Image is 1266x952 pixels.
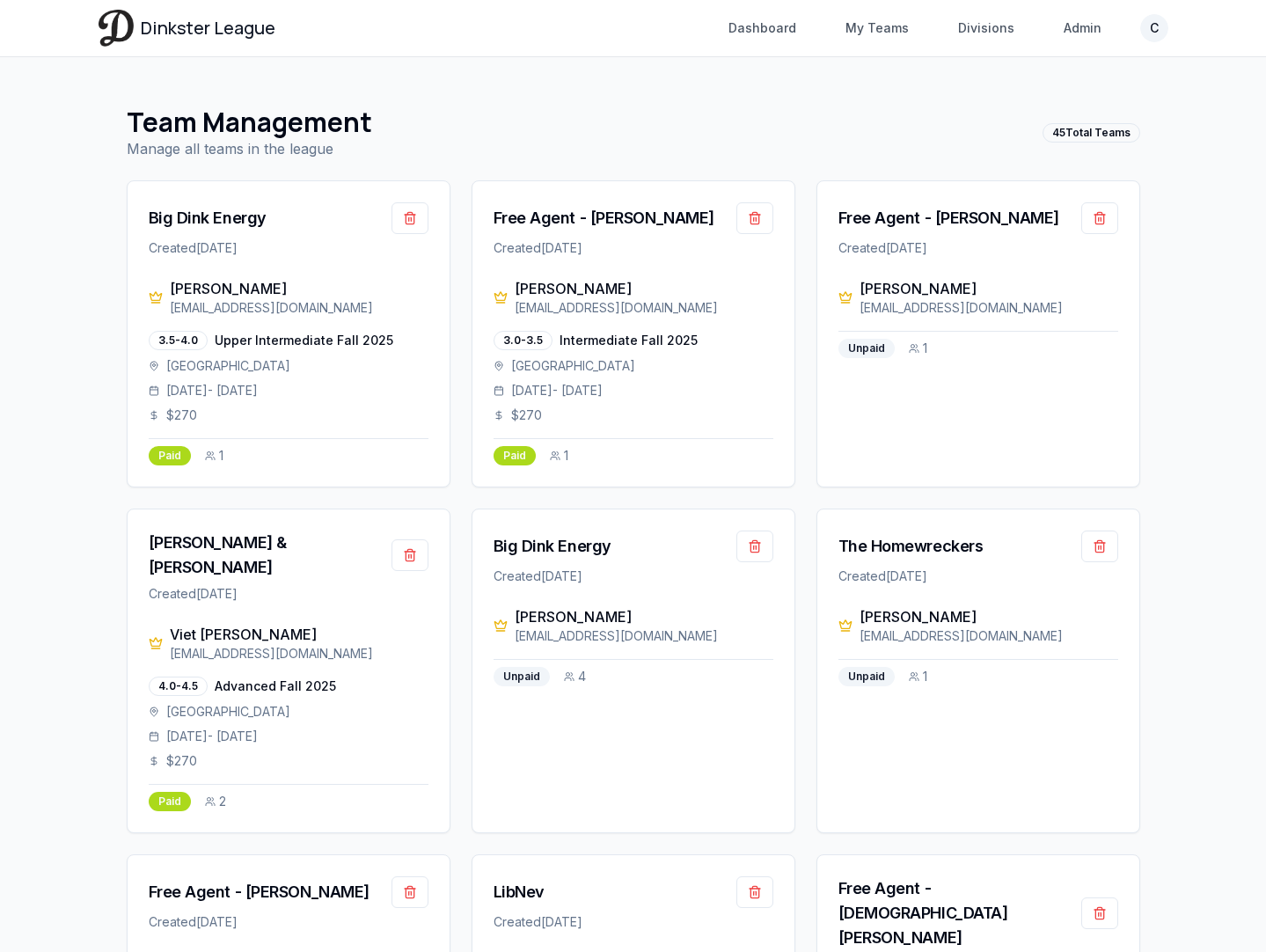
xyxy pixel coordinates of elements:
[149,880,370,904] a: Free Agent - [PERSON_NAME]
[215,332,393,349] span: Upper Intermediate Fall 2025
[149,677,208,696] div: 4.0-4.5
[127,106,372,138] h1: Team Management
[1183,873,1240,926] iframe: chat widget
[909,340,927,357] div: 1
[166,703,290,721] span: [GEOGRAPHIC_DATA]
[838,568,1118,585] div: Created [DATE]
[860,606,1118,627] div: [PERSON_NAME]
[494,880,545,904] a: LibNev
[948,12,1025,44] a: Divisions
[166,382,258,399] span: [DATE] - [DATE]
[511,357,635,375] span: [GEOGRAPHIC_DATA]
[494,568,773,585] div: Created [DATE]
[494,206,714,231] a: Free Agent - [PERSON_NAME]
[515,606,773,627] div: [PERSON_NAME]
[170,645,428,663] div: [EMAIL_ADDRESS][DOMAIN_NAME]
[494,239,773,257] div: Created [DATE]
[149,239,428,257] div: Created [DATE]
[127,138,372,159] p: Manage all teams in the league
[860,278,1118,299] div: [PERSON_NAME]
[494,446,536,465] div: Paid
[99,10,134,46] img: Dinkster
[1053,12,1112,44] a: Admin
[1140,14,1168,42] button: C
[838,667,895,686] div: Unpaid
[494,534,611,559] a: Big Dink Energy
[835,12,919,44] a: My Teams
[166,357,290,375] span: [GEOGRAPHIC_DATA]
[149,752,428,770] div: $ 270
[511,382,603,399] span: [DATE] - [DATE]
[149,406,428,424] div: $ 270
[860,627,1118,645] div: [EMAIL_ADDRESS][DOMAIN_NAME]
[1043,123,1140,143] div: 45 Total Teams
[166,728,258,745] span: [DATE] - [DATE]
[170,299,428,317] div: [EMAIL_ADDRESS][DOMAIN_NAME]
[215,677,336,695] span: Advanced Fall 2025
[205,793,226,810] div: 2
[515,627,773,645] div: [EMAIL_ADDRESS][DOMAIN_NAME]
[149,792,191,811] div: Paid
[838,876,1081,950] a: Free Agent - [DEMOGRAPHIC_DATA][PERSON_NAME]
[149,913,428,931] div: Created [DATE]
[564,668,586,685] div: 4
[838,534,984,559] a: The Homewreckers
[838,339,895,358] div: Unpaid
[494,406,773,424] div: $ 270
[99,10,275,46] a: Dinkster League
[149,585,428,603] div: Created [DATE]
[149,206,267,231] a: Big Dink Energy
[149,331,208,350] div: 3.5-4.0
[838,206,1059,231] a: Free Agent - [PERSON_NAME]
[170,624,428,645] div: Viet [PERSON_NAME]
[149,531,392,580] a: [PERSON_NAME] & [PERSON_NAME]
[550,447,568,465] div: 1
[515,278,773,299] div: [PERSON_NAME]
[205,447,223,465] div: 1
[494,913,773,931] div: Created [DATE]
[909,668,927,685] div: 1
[718,12,807,44] a: Dashboard
[494,667,550,686] div: Unpaid
[838,239,1118,257] div: Created [DATE]
[515,299,773,317] div: [EMAIL_ADDRESS][DOMAIN_NAME]
[149,446,191,465] div: Paid
[860,299,1118,317] div: [EMAIL_ADDRESS][DOMAIN_NAME]
[141,16,275,40] span: Dinkster League
[494,331,553,350] div: 3.0-3.5
[170,278,428,299] div: [PERSON_NAME]
[560,332,698,349] span: Intermediate Fall 2025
